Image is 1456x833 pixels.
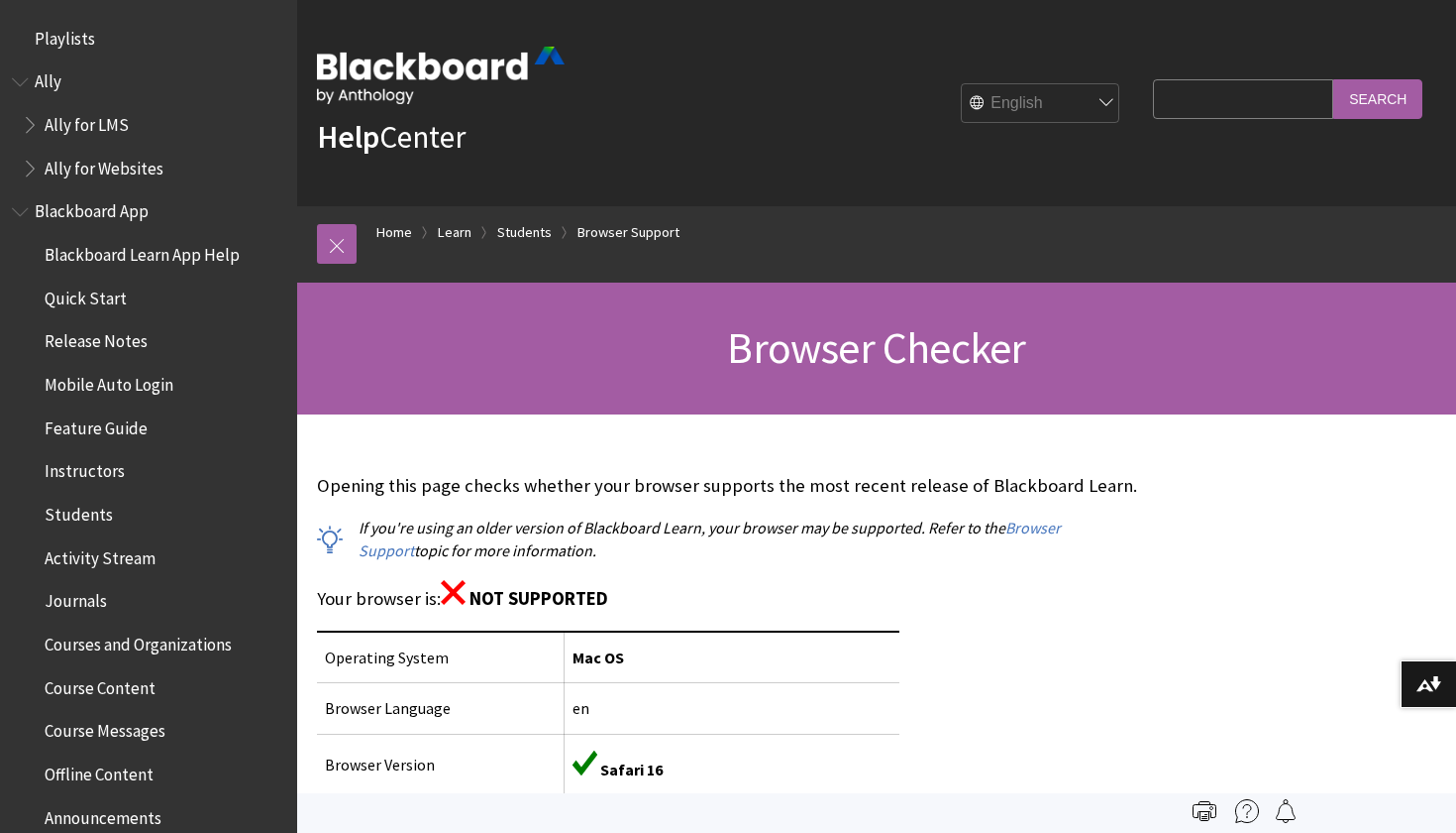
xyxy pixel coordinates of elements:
span: Safari 16 [600,760,663,779]
span: Mac OS [572,648,624,667]
span: Course Content [45,671,156,698]
p: Opening this page checks whether your browser supports the most recent release of Blackboard Learn. [317,473,1143,499]
span: Activity Stream [45,541,156,568]
a: HelpCenter [317,117,466,157]
span: Offline Content [45,758,154,784]
td: Browser Version [317,734,565,794]
span: Mobile Auto Login [45,368,173,395]
img: Follow this page [1274,799,1298,823]
img: Blackboard by Anthology [317,47,565,104]
td: Browser Language [317,683,565,734]
span: Playlists [35,22,95,49]
span: Blackboard Learn App Help [45,238,240,265]
span: Course Messages [45,715,165,742]
a: Browser Support [577,220,679,245]
span: Ally [35,65,61,92]
nav: Book outline for Playlists [12,22,285,56]
img: Green supported icon [572,751,597,775]
strong: Help [317,117,379,157]
span: Release Notes [45,325,148,352]
span: Ally for LMS [45,108,129,135]
a: Browser Support [359,518,1061,560]
img: Print [1193,799,1216,823]
span: Courses and Organizations [45,628,232,654]
select: Site Language Selector [962,84,1120,124]
span: Ally for Websites [45,152,163,178]
span: Quick Start [45,282,127,308]
span: Journals [45,585,107,612]
span: Blackboard App [35,195,149,222]
span: NOT SUPPORTED [469,587,608,610]
span: Instructors [45,455,125,482]
p: If you're using an older version of Blackboard Learn, your browser may be supported. Refer to the... [317,517,1143,561]
p: Your browser is: [317,580,1143,612]
a: Home [376,220,412,245]
nav: Book outline for Anthology Ally Help [12,65,285,185]
span: Announcements [45,801,161,828]
span: Browser Checker [727,320,1025,375]
span: Students [45,498,113,525]
a: Learn [438,220,471,245]
span: en [572,698,589,718]
img: More help [1235,799,1259,823]
input: Search [1333,79,1422,118]
td: Operating System [317,632,565,683]
img: Red unsupported icon [441,580,466,605]
span: Feature Guide [45,412,148,438]
a: Students [497,220,552,245]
